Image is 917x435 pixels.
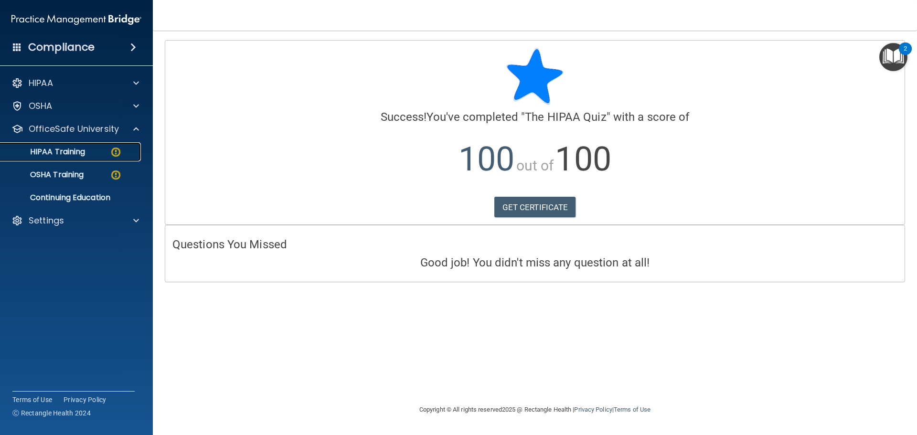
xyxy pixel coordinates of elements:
[172,238,897,251] h4: Questions You Missed
[381,110,427,124] span: Success!
[614,406,650,413] a: Terms of Use
[494,197,576,218] a: GET CERTIFICATE
[172,256,897,269] h4: Good job! You didn't miss any question at all!
[29,215,64,226] p: Settings
[516,157,554,174] span: out of
[11,10,141,29] img: PMB logo
[11,100,139,112] a: OSHA
[506,48,564,105] img: blue-star-rounded.9d042014.png
[28,41,95,54] h4: Compliance
[64,395,107,404] a: Privacy Policy
[11,77,139,89] a: HIPAA
[6,193,137,202] p: Continuing Education
[11,123,139,135] a: OfficeSafe University
[11,215,139,226] a: Settings
[110,169,122,181] img: warning-circle.0cc9ac19.png
[574,406,612,413] a: Privacy Policy
[29,123,119,135] p: OfficeSafe University
[6,147,85,157] p: HIPAA Training
[29,100,53,112] p: OSHA
[361,394,709,425] div: Copyright © All rights reserved 2025 @ Rectangle Health | |
[879,43,907,71] button: Open Resource Center, 2 new notifications
[110,146,122,158] img: warning-circle.0cc9ac19.png
[904,49,907,61] div: 2
[12,395,52,404] a: Terms of Use
[525,110,606,124] span: The HIPAA Quiz
[6,170,84,180] p: OSHA Training
[12,408,91,418] span: Ⓒ Rectangle Health 2024
[555,139,611,179] span: 100
[458,139,514,179] span: 100
[29,77,53,89] p: HIPAA
[172,111,897,123] h4: You've completed " " with a score of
